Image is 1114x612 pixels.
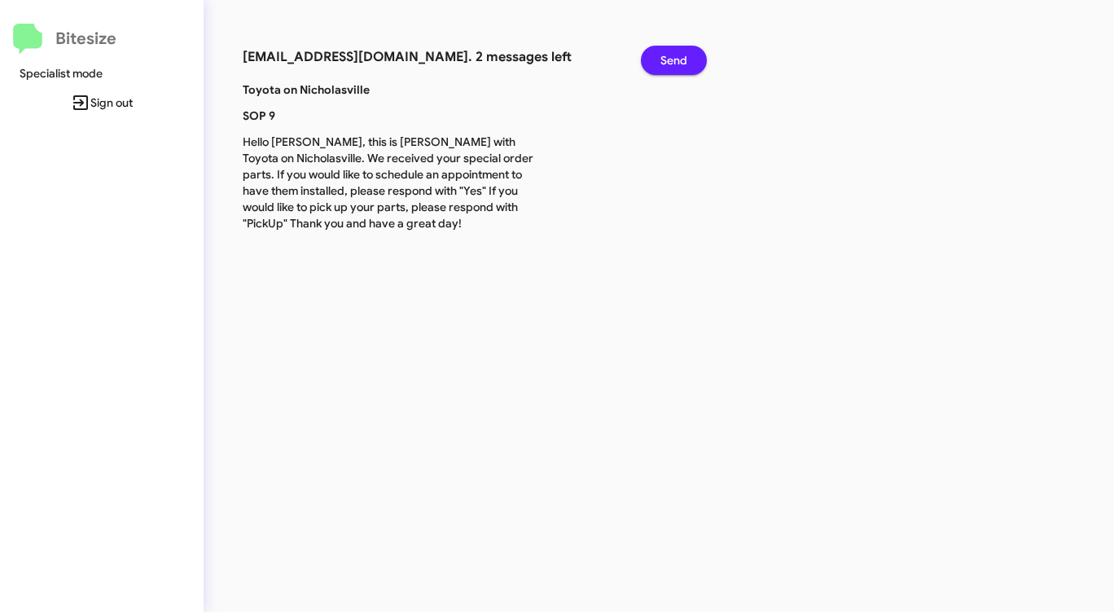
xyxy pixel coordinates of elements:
p: Hello [PERSON_NAME], this is [PERSON_NAME] with Toyota on Nicholasville. We received your special... [230,134,549,231]
h3: [EMAIL_ADDRESS][DOMAIN_NAME]. 2 messages left [243,46,616,68]
b: Toyota on Nicholasville [243,82,370,97]
span: Sign out [13,88,191,117]
a: Bitesize [13,24,116,55]
b: SOP 9 [243,108,275,123]
button: Send [641,46,707,75]
span: Send [660,46,687,75]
